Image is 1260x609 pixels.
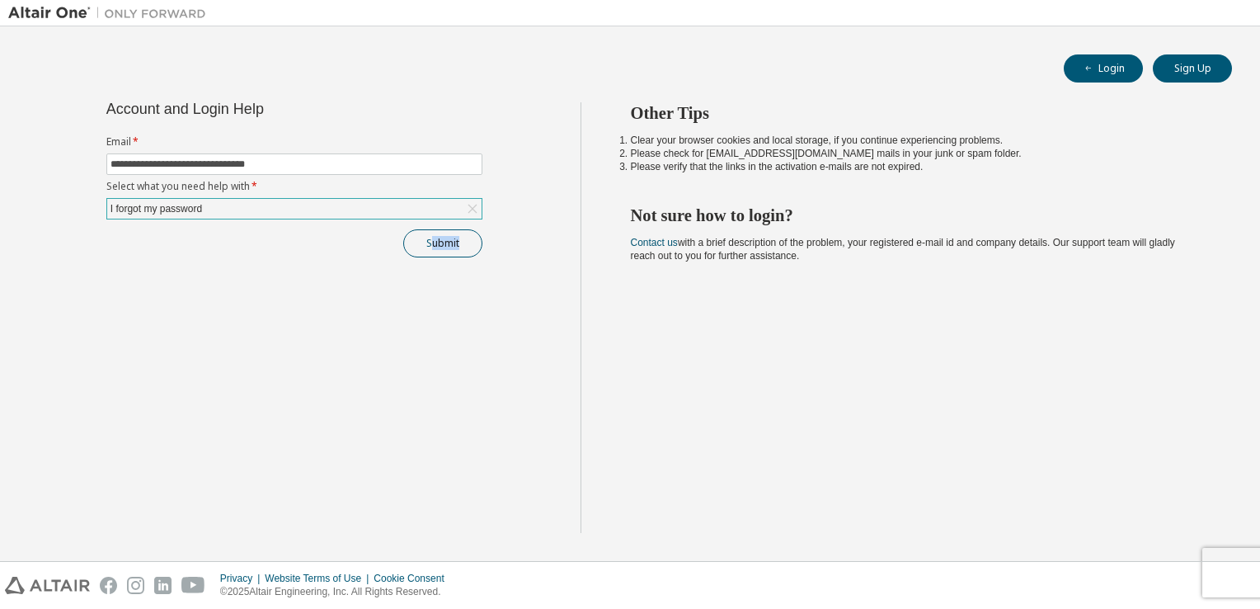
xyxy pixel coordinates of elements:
label: Email [106,135,482,149]
img: Altair One [8,5,214,21]
div: Account and Login Help [106,102,407,116]
h2: Other Tips [631,102,1203,124]
div: Privacy [220,572,265,585]
li: Please verify that the links in the activation e-mails are not expired. [631,160,1203,173]
button: Submit [403,229,482,257]
a: Contact us [631,237,678,248]
img: facebook.svg [100,577,117,594]
li: Clear your browser cookies and local storage, if you continue experiencing problems. [631,134,1203,147]
span: with a brief description of the problem, your registered e-mail id and company details. Our suppo... [631,237,1175,262]
li: Please check for [EMAIL_ADDRESS][DOMAIN_NAME] mails in your junk or spam folder. [631,147,1203,160]
div: Website Terms of Use [265,572,374,585]
div: I forgot my password [107,199,482,219]
div: I forgot my password [108,200,205,218]
label: Select what you need help with [106,180,482,193]
button: Login [1064,54,1143,83]
img: linkedin.svg [154,577,172,594]
button: Sign Up [1153,54,1232,83]
img: youtube.svg [181,577,205,594]
h2: Not sure how to login? [631,205,1203,226]
img: altair_logo.svg [5,577,90,594]
div: Cookie Consent [374,572,454,585]
img: instagram.svg [127,577,144,594]
p: © 2025 Altair Engineering, Inc. All Rights Reserved. [220,585,454,599]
